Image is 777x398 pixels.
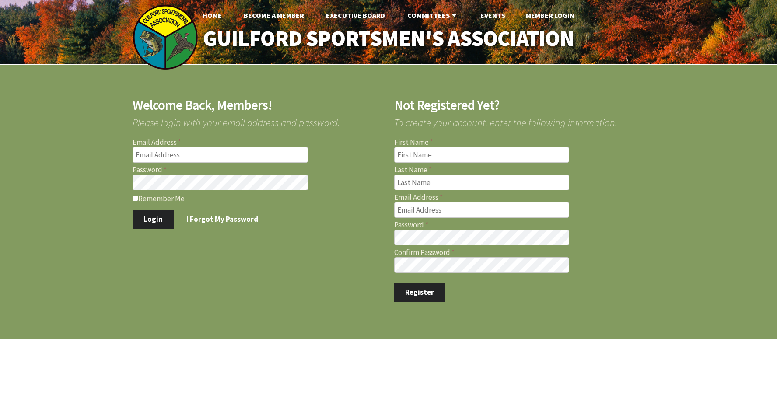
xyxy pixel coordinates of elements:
[473,7,512,24] a: Events
[394,98,645,112] h2: Not Registered Yet?
[133,98,383,112] h2: Welcome Back, Members!
[196,7,229,24] a: Home
[319,7,392,24] a: Executive Board
[133,139,383,146] label: Email Address
[133,194,383,202] label: Remember Me
[394,249,645,256] label: Confirm Password
[175,210,269,229] a: I Forgot My Password
[394,139,645,146] label: First Name
[133,147,308,163] input: Email Address
[394,112,645,127] span: To create your account, enter the following information.
[394,283,445,302] button: Register
[400,7,465,24] a: Committees
[133,210,174,229] button: Login
[394,202,570,218] input: Email Address
[394,194,645,201] label: Email Address
[394,147,570,163] input: First Name
[394,221,645,229] label: Password
[519,7,581,24] a: Member Login
[133,166,383,174] label: Password
[237,7,311,24] a: Become A Member
[185,20,593,57] a: Guilford Sportsmen's Association
[394,166,645,174] label: Last Name
[133,196,138,201] input: Remember Me
[133,4,198,70] img: logo_sm.png
[394,175,570,190] input: Last Name
[133,112,383,127] span: Please login with your email address and password.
